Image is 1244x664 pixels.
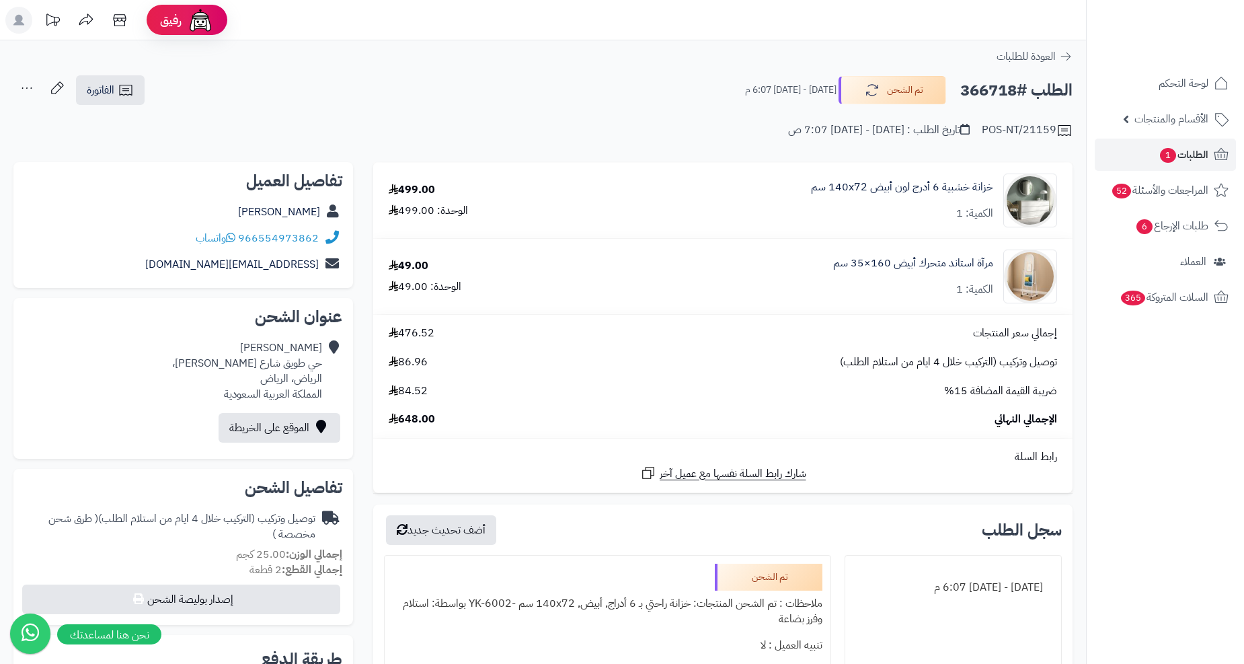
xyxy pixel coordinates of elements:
[379,449,1067,465] div: رابط السلة
[997,48,1073,65] a: العودة للطلبات
[839,76,946,104] button: تم الشحن
[1134,110,1208,128] span: الأقسام والمنتجات
[1095,210,1236,242] a: طلبات الإرجاع6
[833,256,993,271] a: مرآة استاند متحرك أبيض 160×35 سم
[1180,252,1206,271] span: العملاء
[715,564,822,591] div: تم الشحن
[389,258,428,274] div: 49.00
[1153,31,1231,59] img: logo-2.png
[24,511,315,542] div: توصيل وتركيب (التركيب خلال 4 ايام من استلام الطلب)
[24,480,342,496] h2: تفاصيل الشحن
[1004,174,1056,227] img: 1746709299-1702541934053-68567865785768-1000x1000-90x90.jpg
[1095,246,1236,278] a: العملاء
[24,173,342,189] h2: تفاصيل العميل
[386,515,496,545] button: أضف تحديث جديد
[389,383,428,399] span: 84.52
[36,7,69,37] a: تحديثات المنصة
[640,465,806,482] a: شارك رابط السلة نفسها مع عميل آخر
[389,182,435,198] div: 499.00
[238,204,320,220] a: [PERSON_NAME]
[389,279,461,295] div: الوحدة: 49.00
[788,122,970,138] div: تاريخ الطلب : [DATE] - [DATE] 7:07 ص
[145,256,319,272] a: [EMAIL_ADDRESS][DOMAIN_NAME]
[282,562,342,578] strong: إجمالي القطع:
[1095,67,1236,100] a: لوحة التحكم
[1095,174,1236,207] a: المراجعات والأسئلة52
[22,585,340,614] button: إصدار بوليصة الشحن
[1136,219,1153,235] span: 6
[1120,288,1208,307] span: السلات المتروكة
[997,48,1056,65] span: العودة للطلبات
[187,7,214,34] img: ai-face.png
[982,522,1062,538] h3: سجل الطلب
[196,230,235,246] a: واتساب
[236,546,342,562] small: 25.00 كجم
[249,562,342,578] small: 2 قطعة
[1112,184,1132,199] span: 52
[238,230,319,246] a: 966554973862
[389,355,428,370] span: 86.96
[393,632,822,659] div: تنبيه العميل : لا
[1159,74,1208,93] span: لوحة التحكم
[956,282,993,297] div: الكمية: 1
[1160,148,1177,163] span: 1
[1159,145,1208,164] span: الطلبات
[944,383,1057,399] span: ضريبة القيمة المضافة 15%
[393,591,822,632] div: ملاحظات : تم الشحن المنتجات: خزانة راحتي بـ 6 أدراج, أبيض, ‎140x72 سم‏ -YK-6002 بواسطة: استلام وف...
[76,75,145,105] a: الفاتورة
[660,466,806,482] span: شارك رابط السلة نفسها مع عميل آخر
[973,326,1057,341] span: إجمالي سعر المنتجات
[24,309,342,325] h2: عنوان الشحن
[389,412,435,427] span: 648.00
[745,83,837,97] small: [DATE] - [DATE] 6:07 م
[48,511,315,542] span: ( طرق شحن مخصصة )
[811,180,993,195] a: خزانة خشبية 6 أدرج لون أبيض 140x72 سم
[995,412,1057,427] span: الإجمالي النهائي
[1095,281,1236,313] a: السلات المتروكة365
[87,82,114,98] span: الفاتورة
[286,546,342,562] strong: إجمالي الوزن:
[960,77,1073,104] h2: الطلب #366718
[1095,139,1236,171] a: الطلبات1
[160,12,182,28] span: رفيق
[1004,250,1056,303] img: 1753188266-1-90x90.jpg
[1135,217,1208,235] span: طلبات الإرجاع
[956,206,993,221] div: الكمية: 1
[172,340,322,402] div: [PERSON_NAME] حي طويق شارع [PERSON_NAME]، الرياض، الرياض المملكة العربية السعودية
[389,326,434,341] span: 476.52
[1121,291,1146,306] span: 365
[982,122,1073,139] div: POS-NT/21159
[853,575,1053,601] div: [DATE] - [DATE] 6:07 م
[840,355,1057,370] span: توصيل وتركيب (التركيب خلال 4 ايام من استلام الطلب)
[1111,181,1208,200] span: المراجعات والأسئلة
[389,203,468,219] div: الوحدة: 499.00
[219,413,340,443] a: الموقع على الخريطة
